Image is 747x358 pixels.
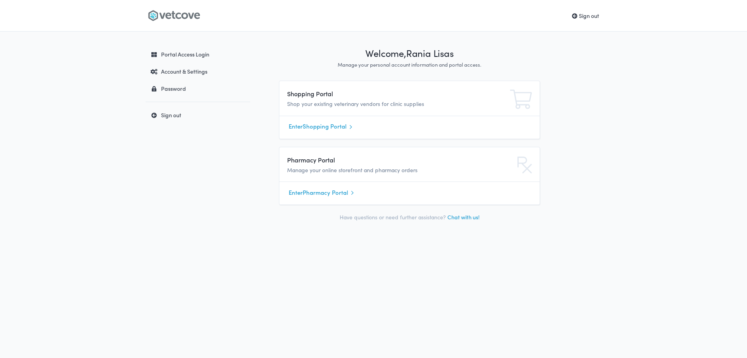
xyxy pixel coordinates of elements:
[147,50,246,58] div: Portal Access Login
[146,47,250,61] a: Portal Access Login
[147,111,246,119] div: Sign out
[279,213,540,222] p: Have questions or need further assistance?
[572,12,599,19] a: Sign out
[146,81,250,95] a: Password
[147,85,246,92] div: Password
[147,67,246,75] div: Account & Settings
[279,61,540,69] p: Manage your personal account information and portal access.
[287,155,450,164] h4: Pharmacy Portal
[146,108,250,122] a: Sign out
[287,166,450,175] p: Manage your online storefront and pharmacy orders
[146,64,250,78] a: Account & Settings
[287,100,450,108] p: Shop your existing veterinary vendors for clinic supplies
[287,89,450,98] h4: Shopping Portal
[447,213,480,221] a: Chat with us!
[289,121,530,132] a: EnterShopping Portal
[279,47,540,60] h1: Welcome, Rania Lisas
[289,187,530,198] a: EnterPharmacy Portal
